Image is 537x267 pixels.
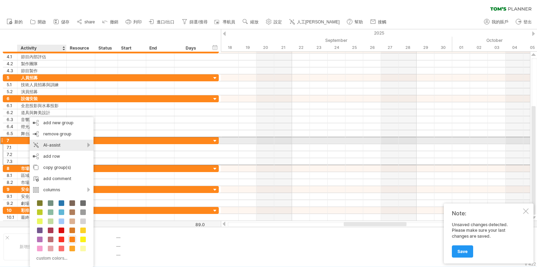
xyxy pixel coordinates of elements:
[21,74,63,81] div: 人員招募
[7,95,17,102] div: 6
[30,162,94,173] div: copy group(s)
[7,151,17,158] div: 7.2
[149,45,170,52] div: End
[30,140,94,151] div: AI-assist
[239,44,256,51] div: Friday, 19 September 2025
[116,233,175,239] div: ....
[470,44,488,51] div: Thursday, 2 October 2025
[452,210,522,217] div: Note:
[30,151,94,162] div: add row
[5,17,25,27] a: 新的
[30,117,94,128] div: add new group
[43,131,71,136] span: remove group
[100,17,120,27] a: 撤銷
[7,123,17,130] div: 6.4
[116,242,175,248] div: ....
[7,165,17,172] div: 8
[30,173,94,184] div: add comment
[21,172,63,179] div: 區域規劃（交通、空間功能）
[7,109,17,116] div: 6.2
[514,17,534,27] a: 登出
[457,249,468,254] span: Save
[21,179,63,186] div: 市場運營（票務、禮品、團體）
[223,20,235,24] span: 導航員
[355,20,363,24] span: 幫助
[417,44,434,51] div: Monday, 29 September 2025
[21,67,63,74] div: 節目製作
[7,214,17,221] div: 10.1
[363,44,381,51] div: Friday, 26 September 2025
[7,74,17,81] div: 5
[7,88,17,95] div: 5.2
[21,102,63,109] div: 全息投影與水幕投影
[21,186,63,193] div: 安全與要求
[7,60,17,67] div: 4.2
[7,137,17,144] div: 7
[21,95,63,102] div: 設備安裝
[21,53,63,60] div: 節目內部評估
[488,44,506,51] div: Friday, 3 October 2025
[328,44,345,51] div: Wednesday, 24 September 2025
[7,158,17,165] div: 7.3
[174,45,207,52] div: Days
[345,44,363,51] div: Thursday, 25 September 2025
[180,17,209,27] a: 篩選/搜尋
[274,44,292,51] div: Sunday, 21 September 2025
[7,116,17,123] div: 6.3
[21,81,63,88] div: 技術人員招募與訓練
[274,20,282,24] span: 設定
[21,88,63,95] div: 演員招募
[288,17,342,27] a: 人工[PERSON_NAME]
[3,233,69,260] div: 新增您自己的徽標
[7,144,17,151] div: 7.1
[21,193,63,200] div: 安全設計與操作守則
[7,200,17,207] div: 9.2
[7,179,17,186] div: 8.2
[221,44,239,51] div: Thursday, 18 September 2025
[21,165,63,172] div: 市場運營
[21,207,63,214] div: 彩排與預演
[21,214,63,221] div: 最終審查與調整
[84,20,95,24] span: share
[241,17,261,27] a: 縮放
[30,184,94,195] div: columns
[189,20,207,24] span: 篩選/搜尋
[14,20,23,24] span: 新的
[133,20,142,24] span: 列印
[256,44,274,51] div: Saturday, 20 September 2025
[482,17,510,27] a: 我的賬戶
[98,45,114,52] div: Status
[297,20,340,24] span: 人工[PERSON_NAME]
[434,44,452,51] div: Tuesday, 30 September 2025
[175,222,205,227] div: 89.0
[110,20,118,24] span: 撤銷
[21,45,62,52] div: Activity
[33,253,88,263] div: custom colors...
[7,207,17,214] div: 10
[368,17,388,27] a: 接觸
[21,60,63,67] div: 製作團隊
[52,17,72,27] a: 儲存
[21,123,63,130] div: 燈光設備
[525,261,536,267] div: v 422
[28,17,48,27] a: 開啟
[310,44,328,51] div: Tuesday, 23 September 2025
[7,81,17,88] div: 5.1
[21,109,63,116] div: 道具與舞美設計
[292,44,310,51] div: Monday, 22 September 2025
[38,20,46,24] span: 開啟
[124,17,144,27] a: 列印
[264,17,284,27] a: 設定
[76,233,115,239] div: 專案：
[452,222,522,257] div: Unsaved changes detected. Please make sure your last changes are saved.
[378,20,386,24] span: 接觸
[61,20,69,24] span: 儲存
[452,245,473,258] a: Save
[7,67,17,74] div: 4.3
[452,44,470,51] div: Wednesday, 1 October 2025
[250,20,259,24] span: 縮放
[70,45,91,52] div: Resource
[7,193,17,200] div: 9.1
[76,242,115,248] div: 日期：
[7,172,17,179] div: 8.1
